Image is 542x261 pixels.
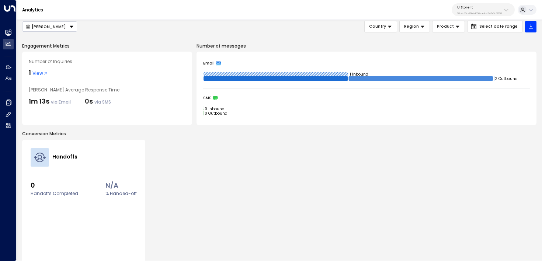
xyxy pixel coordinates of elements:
button: Country [364,21,397,32]
span: N/A [105,180,137,190]
button: Select date range [467,21,523,32]
div: [PERSON_NAME] Average Response Time [29,87,185,93]
label: Handoffs Completed [31,190,78,197]
span: Product [437,23,454,30]
button: U Store It58c4b32c-92b1-4356-be9b-1247e2c02228 [452,3,515,16]
a: Analytics [22,7,43,13]
span: 0 [31,180,78,190]
p: Conversion Metrics [22,130,536,137]
p: Number of messages [197,43,536,49]
p: U Store It [457,5,502,10]
span: Country [369,23,386,30]
button: Product [432,21,465,32]
span: Region [404,23,419,30]
button: Region [399,21,430,32]
tspan: 0 Inbound [205,106,225,111]
tspan: 2 Outbound [495,76,518,81]
div: [PERSON_NAME] [25,24,66,29]
span: Email [203,61,215,66]
span: via Email [51,99,71,105]
p: Engagement Metrics [22,43,192,49]
div: SMS [203,95,530,101]
label: % Handed-off [105,190,137,197]
div: 0s [85,96,111,106]
tspan: 1 Inbound [350,71,368,77]
div: Button group with a nested menu [22,21,77,32]
button: [PERSON_NAME] [22,21,77,32]
span: View [32,70,48,77]
span: Select date range [479,24,518,29]
tspan: 0 Outbound [205,110,227,116]
div: Number of Inquiries [29,58,185,65]
p: 58c4b32c-92b1-4356-be9b-1247e2c02228 [457,12,502,15]
div: 1m 13s [29,96,71,106]
div: 1 [29,67,31,77]
span: via SMS [94,99,111,105]
h4: Handoffs [52,153,77,161]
